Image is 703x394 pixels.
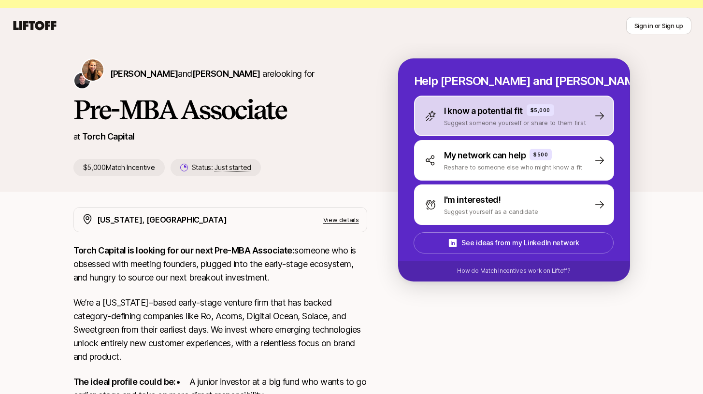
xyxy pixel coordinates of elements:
[531,106,550,114] p: $5,000
[73,95,367,124] h1: Pre-MBA Associate
[192,69,260,79] span: [PERSON_NAME]
[215,163,251,172] span: Just started
[97,213,227,226] p: [US_STATE], [GEOGRAPHIC_DATA]
[82,59,103,81] img: Katie Reiner
[414,232,614,253] button: See ideas from my LinkedIn network
[74,73,90,88] img: Christopher Harper
[444,149,526,162] p: My network can help
[73,130,80,143] p: at
[178,69,260,79] span: and
[444,104,523,118] p: I know a potential fit
[444,162,583,172] p: Reshare to someone else who might know a fit
[444,193,501,207] p: I'm interested!
[73,245,295,255] strong: Torch Capital is looking for our next Pre-MBA Associate:
[533,151,548,158] p: $500
[82,131,135,141] a: Torch Capital
[323,215,359,225] p: View details
[444,118,586,127] p: Suggest someone yourself or share to them first
[461,237,579,249] p: See ideas from my LinkedIn network
[73,244,367,284] p: someone who is obsessed with meeting founders, plugged into the early-stage ecosystem, and hungry...
[626,17,691,34] button: Sign in or Sign up
[73,377,176,387] strong: The ideal profile could be:
[192,162,251,173] p: Status:
[414,74,614,88] p: Help [PERSON_NAME] and [PERSON_NAME] hire
[457,267,570,275] p: How do Match Incentives work on Liftoff?
[444,207,538,216] p: Suggest yourself as a candidate
[73,159,165,176] p: $5,000 Match Incentive
[110,67,315,81] p: are looking for
[73,296,367,364] p: We’re a [US_STATE]–based early-stage venture firm that has backed category-defining companies lik...
[110,69,178,79] span: [PERSON_NAME]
